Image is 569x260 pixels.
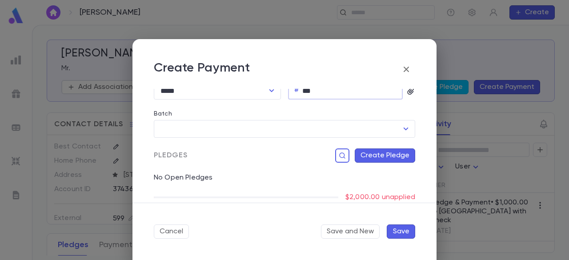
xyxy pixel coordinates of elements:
p: $2,000.00 unapplied [345,193,415,202]
button: Cancel [154,224,189,239]
div: No Open Pledges [147,163,415,182]
button: Save and New [321,224,380,239]
button: Open [265,84,278,97]
button: Open [400,123,412,135]
span: Pledges [154,151,188,160]
p: Create Payment [154,60,250,78]
label: Batch [154,110,172,117]
p: # [294,86,299,95]
button: Save [387,224,415,239]
button: Create Pledge [355,148,415,163]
